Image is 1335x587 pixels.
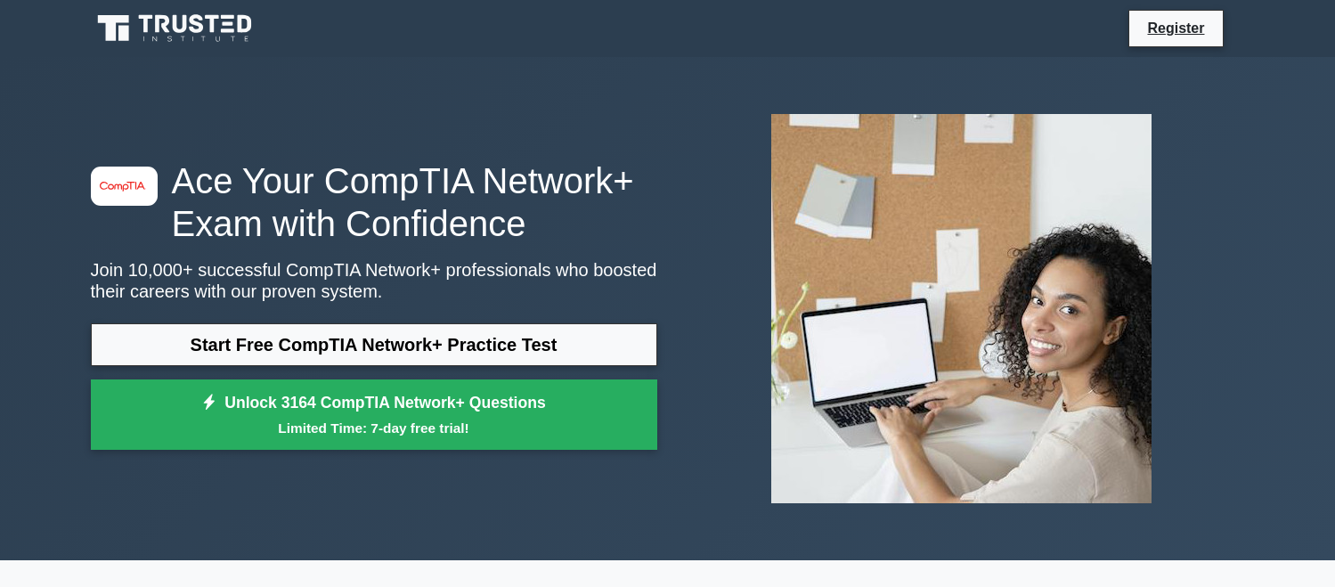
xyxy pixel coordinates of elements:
p: Join 10,000+ successful CompTIA Network+ professionals who boosted their careers with our proven ... [91,259,657,302]
a: Start Free CompTIA Network+ Practice Test [91,323,657,366]
h1: Ace Your CompTIA Network+ Exam with Confidence [91,159,657,245]
small: Limited Time: 7-day free trial! [113,418,635,438]
a: Unlock 3164 CompTIA Network+ QuestionsLimited Time: 7-day free trial! [91,379,657,451]
a: Register [1136,17,1215,39]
